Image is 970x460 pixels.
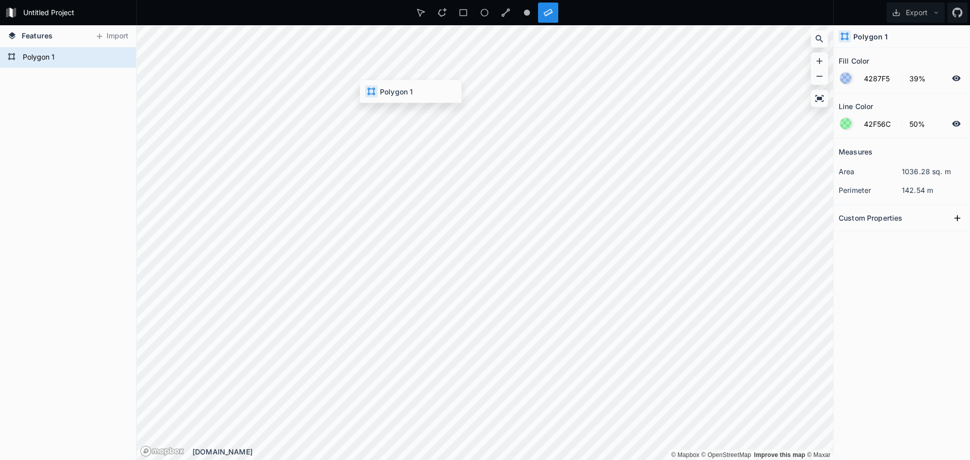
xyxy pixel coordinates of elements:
[839,210,902,226] h2: Custom Properties
[902,166,965,177] dd: 1036.28 sq. m
[807,451,831,458] a: Maxar
[839,144,872,160] h2: Measures
[754,451,805,458] a: Map feedback
[671,451,699,458] a: Mapbox
[839,53,869,69] h2: Fill Color
[839,98,873,114] h2: Line Color
[887,3,945,23] button: Export
[853,31,888,42] h4: Polygon 1
[140,445,184,457] a: Mapbox logo
[839,185,902,195] dt: perimeter
[839,166,902,177] dt: area
[22,30,53,41] span: Features
[902,185,965,195] dd: 142.54 m
[192,446,833,457] div: [DOMAIN_NAME]
[701,451,751,458] a: OpenStreetMap
[90,28,133,44] button: Import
